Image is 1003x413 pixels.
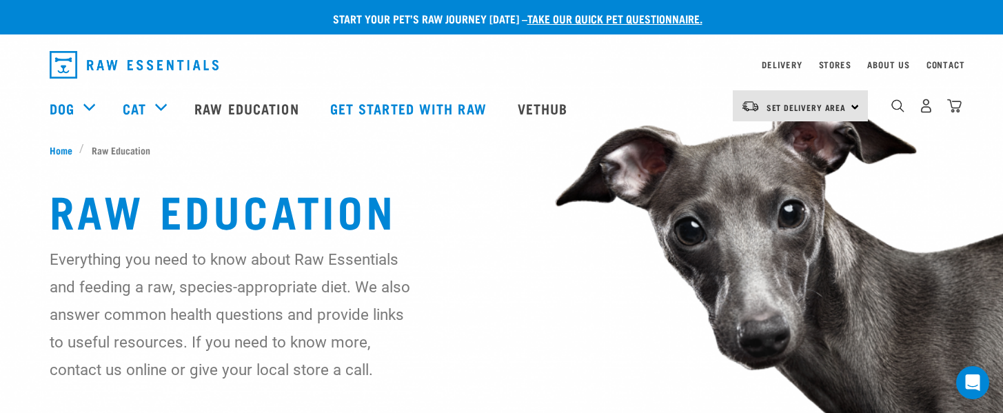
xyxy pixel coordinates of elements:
[527,15,702,21] a: take our quick pet questionnaire.
[947,99,962,113] img: home-icon@2x.png
[956,366,989,399] div: Open Intercom Messenger
[50,185,954,234] h1: Raw Education
[50,51,219,79] img: Raw Essentials Logo
[50,143,72,157] span: Home
[891,99,904,112] img: home-icon-1@2x.png
[762,62,802,67] a: Delivery
[867,62,909,67] a: About Us
[926,62,965,67] a: Contact
[50,143,80,157] a: Home
[50,143,954,157] nav: breadcrumbs
[819,62,851,67] a: Stores
[50,245,412,383] p: Everything you need to know about Raw Essentials and feeding a raw, species-appropriate diet. We ...
[39,46,965,84] nav: dropdown navigation
[316,81,504,136] a: Get started with Raw
[741,100,760,112] img: van-moving.png
[767,105,847,110] span: Set Delivery Area
[504,81,585,136] a: Vethub
[181,81,316,136] a: Raw Education
[50,98,74,119] a: Dog
[919,99,933,113] img: user.png
[123,98,146,119] a: Cat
